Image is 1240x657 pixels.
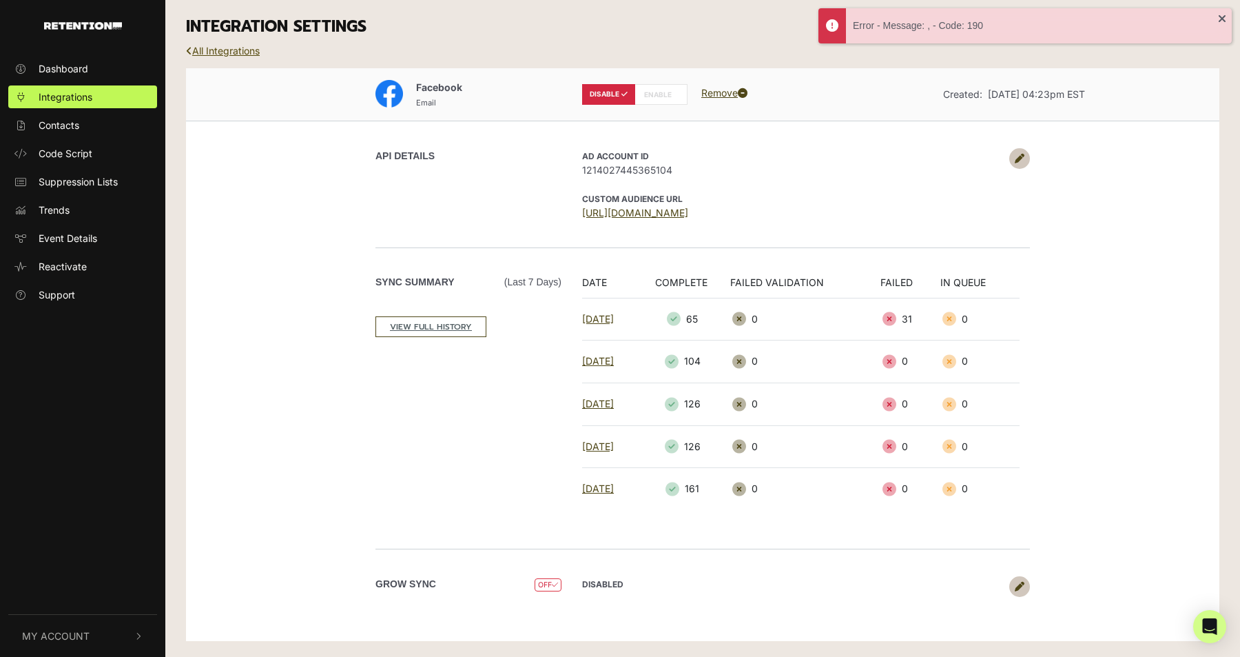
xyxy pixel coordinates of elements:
button: My Account [8,615,157,657]
td: 0 [730,425,880,468]
a: Code Script [8,142,157,165]
th: FAILED [880,275,940,299]
span: Event Details [39,231,97,245]
strong: DISABLED [582,579,623,589]
label: API DETAILS [375,149,435,163]
td: 31 [880,298,940,341]
span: Integrations [39,90,92,104]
small: Email [416,98,436,108]
a: Reactivate [8,255,157,278]
span: Contacts [39,118,79,132]
strong: CUSTOM AUDIENCE URL [582,194,683,204]
span: (Last 7 days) [504,275,561,290]
td: 126 [641,425,730,468]
a: Suppression Lists [8,170,157,193]
img: Retention.com [44,22,122,30]
label: DISABLE [582,84,635,105]
td: 0 [730,298,880,341]
span: [DATE] 04:23pm EST [988,88,1085,100]
span: My Account [22,629,90,643]
td: 0 [940,425,1020,468]
td: 0 [880,468,940,510]
td: 0 [940,341,1020,383]
h3: INTEGRATION SETTINGS [186,17,1219,37]
div: Open Intercom Messenger [1193,610,1226,643]
td: 126 [641,383,730,425]
img: Facebook [375,80,403,108]
td: 0 [880,341,940,383]
a: VIEW FULL HISTORY [375,316,486,337]
a: [URL][DOMAIN_NAME] [582,207,688,219]
a: [DATE] [582,313,614,325]
td: 0 [730,341,880,383]
span: OFF [535,578,561,592]
td: 0 [730,468,880,510]
strong: AD Account ID [582,151,649,161]
th: DATE [582,275,641,299]
span: Dashboard [39,61,88,76]
th: FAILED VALIDATION [730,275,880,299]
td: 65 [641,298,730,341]
label: ENABLE [634,84,688,105]
a: Contacts [8,114,157,137]
a: [DATE] [582,355,614,367]
td: 0 [940,298,1020,341]
a: [DATE] [582,398,614,410]
label: Grow Sync [375,577,436,592]
a: [DATE] [582,483,614,494]
label: Sync Summary [375,275,561,290]
span: Reactivate [39,259,87,274]
td: 0 [730,383,880,425]
td: 104 [641,341,730,383]
a: All Integrations [186,45,260,57]
a: Support [8,283,157,306]
a: Integrations [8,85,157,108]
td: 0 [880,425,940,468]
span: Trends [39,203,70,217]
span: Suppression Lists [39,174,118,189]
td: 161 [641,468,730,510]
td: 0 [880,383,940,425]
div: Error - Message: , - Code: 190 [853,19,1218,33]
a: [DATE] [582,441,614,452]
a: Trends [8,199,157,221]
th: IN QUEUE [940,275,1020,299]
td: 0 [940,383,1020,425]
th: COMPLETE [641,275,730,299]
a: Remove [701,87,747,99]
a: Dashboard [8,57,157,80]
span: 1214027445365104 [582,163,1002,177]
span: Code Script [39,146,92,161]
a: Event Details [8,227,157,250]
span: Facebook [416,81,462,93]
span: Created: [943,88,982,100]
span: Support [39,287,75,302]
td: 0 [940,468,1020,510]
